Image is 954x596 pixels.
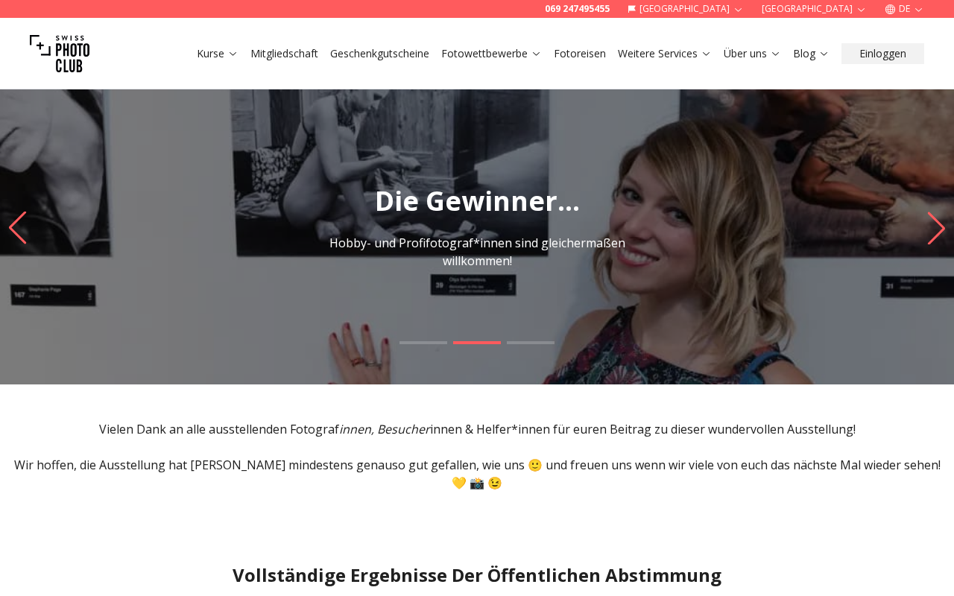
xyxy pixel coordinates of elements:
[618,46,712,61] a: Weitere Services
[787,43,835,64] button: Blog
[12,420,942,438] p: Vielen Dank an alle ausstellenden Fotograf innen & Helfer*innen für euren Beitrag zu dieser wunde...
[724,46,781,61] a: Über uns
[310,234,644,270] p: Hobby- und Profifotograf*innen sind gleichermaßen willkommen!
[244,43,324,64] button: Mitgliedschaft
[330,46,429,61] a: Geschenkgutscheine
[554,46,606,61] a: Fotoreisen
[435,43,548,64] button: Fotowettbewerbe
[191,43,244,64] button: Kurse
[197,46,238,61] a: Kurse
[30,24,89,83] img: Swiss photo club
[233,563,721,587] h2: Vollständige Ergebnisse der öffentlichen Abstimmung
[718,43,787,64] button: Über uns
[441,46,542,61] a: Fotowettbewerbe
[612,43,718,64] button: Weitere Services
[339,421,430,437] em: innen, Besucher
[793,46,830,61] a: Blog
[250,46,318,61] a: Mitgliedschaft
[324,43,435,64] button: Geschenkgutscheine
[548,43,612,64] button: Fotoreisen
[545,3,610,15] a: 069 247495455
[841,43,924,64] button: Einloggen
[12,456,942,492] p: Wir hoffen, die Ausstellung hat [PERSON_NAME] mindestens genauso gut gefallen, wie uns 🙂 und freu...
